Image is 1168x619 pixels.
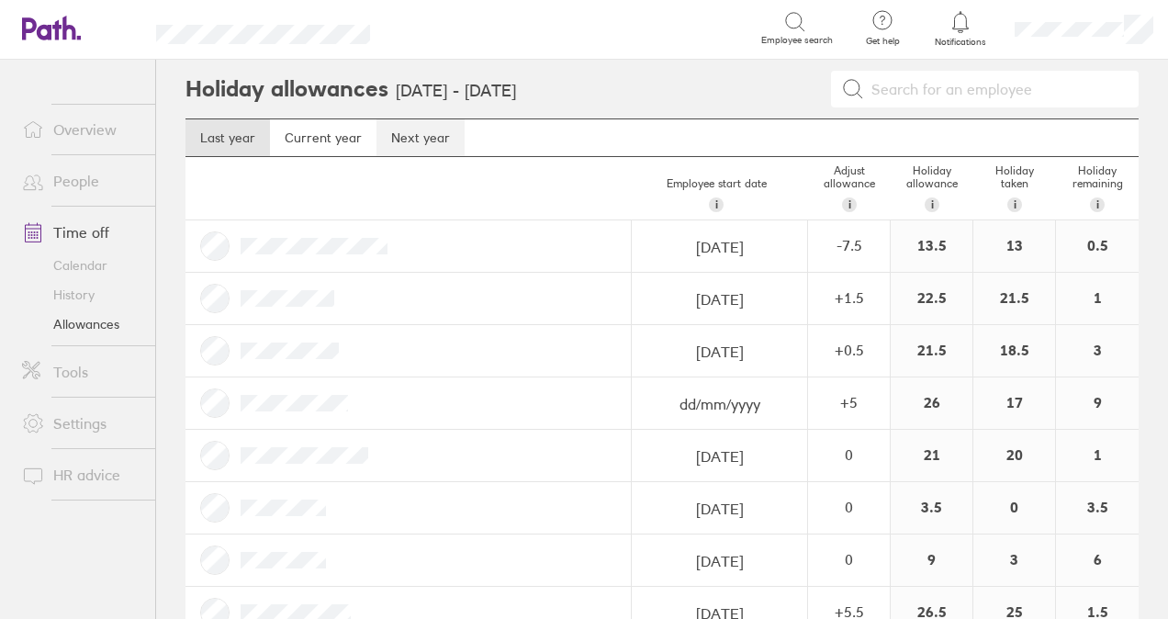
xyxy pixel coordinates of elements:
[185,60,388,118] h2: Holiday allowances
[808,157,891,219] div: Adjust allowance
[891,325,972,377] div: 21.5
[396,82,516,101] h3: [DATE] - [DATE]
[848,197,851,212] span: i
[761,35,833,46] span: Employee search
[891,377,972,429] div: 26
[633,535,806,587] input: dd/mm/yyyy
[1056,325,1139,377] div: 3
[809,551,889,568] div: 0
[809,289,889,306] div: + 1.5
[891,482,972,534] div: 3.5
[973,220,1055,272] div: 13
[891,430,972,481] div: 21
[7,354,155,390] a: Tools
[931,197,934,212] span: i
[633,378,806,430] input: dd/mm/yyyy
[185,119,270,156] a: Last year
[7,214,155,251] a: Time off
[809,342,889,358] div: + 0.5
[853,36,913,47] span: Get help
[7,163,155,199] a: People
[973,157,1056,219] div: Holiday taken
[624,170,808,219] div: Employee start date
[931,9,991,48] a: Notifications
[1014,197,1016,212] span: i
[973,535,1055,586] div: 3
[420,19,466,36] div: Search
[1056,157,1139,219] div: Holiday remaining
[7,280,155,309] a: History
[809,394,889,411] div: + 5
[7,251,155,280] a: Calendar
[633,274,806,325] input: dd/mm/yyyy
[715,197,718,212] span: i
[891,220,972,272] div: 13.5
[809,499,889,515] div: 0
[7,405,155,442] a: Settings
[7,456,155,493] a: HR advice
[891,535,972,586] div: 9
[931,37,991,48] span: Notifications
[891,273,972,324] div: 22.5
[1096,197,1099,212] span: i
[973,377,1055,429] div: 17
[633,431,806,482] input: dd/mm/yyyy
[809,446,889,463] div: 0
[7,309,155,339] a: Allowances
[633,221,806,273] input: dd/mm/yyyy
[270,119,376,156] a: Current year
[376,119,465,156] a: Next year
[7,111,155,148] a: Overview
[891,157,973,219] div: Holiday allowance
[973,482,1055,534] div: 0
[973,273,1055,324] div: 21.5
[864,72,1128,107] input: Search for an employee
[809,237,889,253] div: -7.5
[1056,220,1139,272] div: 0.5
[1056,482,1139,534] div: 3.5
[1056,535,1139,586] div: 6
[973,325,1055,377] div: 18.5
[1056,273,1139,324] div: 1
[633,326,806,377] input: dd/mm/yyyy
[633,483,806,535] input: dd/mm/yyyy
[1056,377,1139,429] div: 9
[1056,430,1139,481] div: 1
[973,430,1055,481] div: 20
